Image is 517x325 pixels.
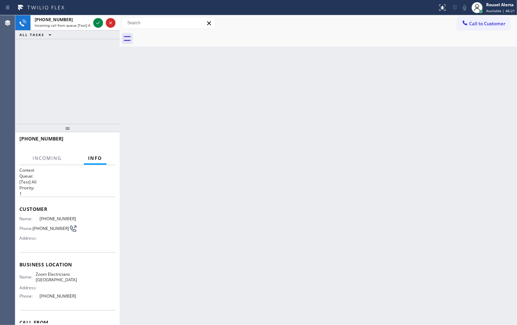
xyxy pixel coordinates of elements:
[40,216,77,221] span: [PHONE_NUMBER]
[469,20,506,27] span: Call to Customer
[19,261,115,268] span: Business location
[19,226,33,231] span: Phone:
[19,216,40,221] span: Name:
[93,18,103,28] button: Accept
[486,2,515,8] div: Rousel Alerta
[19,293,40,299] span: Phone:
[122,17,215,28] input: Search
[19,167,115,173] h1: Context
[19,236,40,241] span: Address:
[19,274,36,280] span: Name:
[36,272,77,282] span: Zoom Electricians [GEOGRAPHIC_DATA]
[460,3,469,12] button: Mute
[106,18,115,28] button: Reject
[457,17,510,30] button: Call to Customer
[486,8,515,13] span: Available | 46:21
[84,152,106,165] button: Info
[19,135,63,142] span: [PHONE_NUMBER]
[33,155,62,161] span: Incoming
[40,293,77,299] span: [PHONE_NUMBER]
[19,206,115,212] span: Customer
[19,32,44,37] span: ALL TASKS
[15,31,58,39] button: ALL TASKS
[35,23,92,28] span: Incoming call from queue [Test] All
[35,17,73,23] span: [PHONE_NUMBER]
[28,152,66,165] button: Incoming
[19,179,115,185] p: [Test] All
[88,155,102,161] span: Info
[19,191,115,197] p: 1
[33,226,69,231] span: [PHONE_NUMBER]
[19,285,40,290] span: Address:
[19,185,115,191] h2: Priority:
[19,173,115,179] h2: Queue:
